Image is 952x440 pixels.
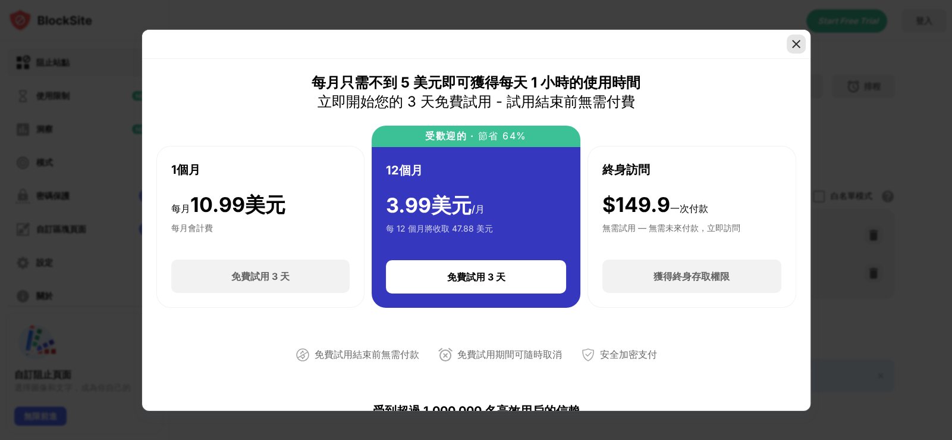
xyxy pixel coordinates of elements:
font: 每 12 個月將收取 47.88 美元 [386,223,493,233]
font: 12個月 [386,163,423,177]
font: 免費試用 3 天 [447,271,505,283]
font: $149.9 [602,192,670,217]
font: 安全加密支付 [600,348,657,360]
font: 受歡迎的 · [425,130,474,142]
font: 立即開始您的 3 天免費試用 - 試用結束前無需付費 [318,93,635,110]
font: 無需試用 — 無需未來付款，立即訪問 [602,223,740,233]
font: 10.99 [190,192,245,217]
img: 不付款 [296,348,310,362]
font: 免費試用結束前無需付款 [315,348,419,360]
font: 受到超過 1,000,000 名高效用戶的信賴 [373,404,580,418]
font: 美元 [245,192,285,217]
font: /月 [472,203,485,215]
font: 免費試用期間可隨時取消 [457,348,562,360]
font: 每月 [171,202,190,214]
font: 美元 [431,193,472,217]
font: 一次付款 [670,202,708,214]
img: 擔保付款 [581,348,595,362]
font: 每月會計費 [171,223,213,233]
font: 每月只需​​不到 5 美元即可獲得每天 1 小時的使用時間 [312,74,640,91]
font: 節省 64% [478,130,527,142]
font: 獲得終身存取權限 [653,270,730,282]
font: 1個月 [171,163,200,177]
font: 3.99 [386,193,431,217]
img: 隨時取消 [438,348,453,362]
font: 免費試用 3 天 [231,270,290,282]
font: 終身訪問 [602,163,650,177]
